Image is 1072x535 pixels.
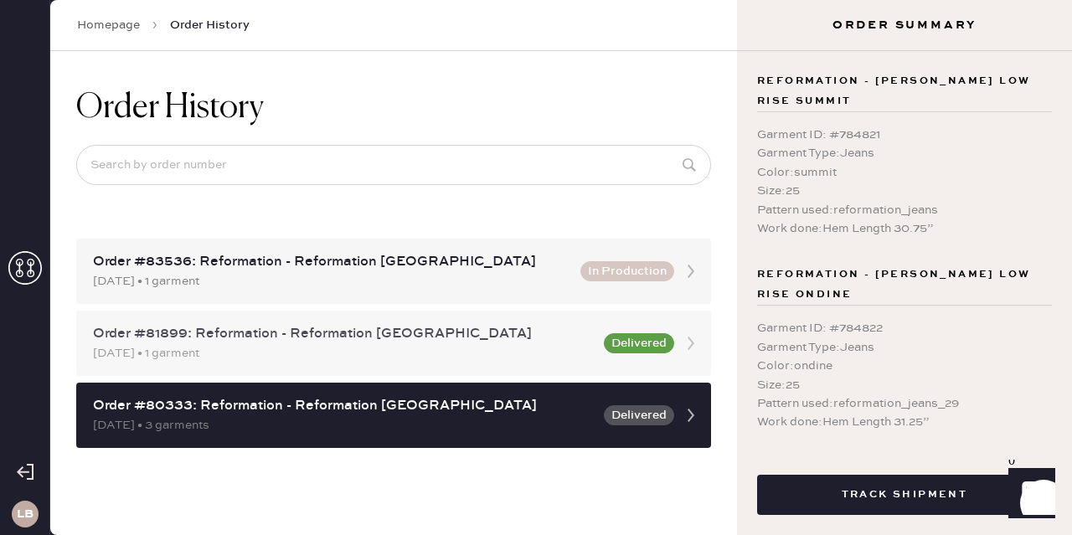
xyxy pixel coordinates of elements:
[77,17,140,33] a: Homepage
[93,272,570,291] div: [DATE] • 1 garment
[170,17,250,33] span: Order History
[757,71,1052,111] span: Reformation - [PERSON_NAME] Low Rise summit
[757,486,1052,502] a: Track Shipment
[93,324,594,344] div: Order #81899: Reformation - Reformation [GEOGRAPHIC_DATA]
[757,126,1052,144] div: Garment ID : # 784821
[604,333,674,353] button: Delivered
[992,460,1064,532] iframe: Front Chat
[757,357,1052,375] div: Color : ondine
[604,405,674,425] button: Delivered
[93,416,594,435] div: [DATE] • 3 garments
[76,88,264,128] h1: Order History
[757,338,1052,357] div: Garment Type : Jeans
[737,17,1072,33] h3: Order Summary
[757,475,1052,515] button: Track Shipment
[757,376,1052,394] div: Size : 25
[93,344,594,363] div: [DATE] • 1 garment
[93,252,570,272] div: Order #83536: Reformation - Reformation [GEOGRAPHIC_DATA]
[580,261,674,281] button: In Production
[757,219,1052,238] div: Work done : Hem Length 30.75”
[757,201,1052,219] div: Pattern used : reformation_jeans
[757,413,1052,431] div: Work done : Hem Length 31.25”
[757,319,1052,337] div: Garment ID : # 784822
[757,182,1052,200] div: Size : 25
[76,145,711,185] input: Search by order number
[757,163,1052,182] div: Color : summit
[93,396,594,416] div: Order #80333: Reformation - Reformation [GEOGRAPHIC_DATA]
[17,508,33,520] h3: LB
[757,394,1052,413] div: Pattern used : reformation_jeans_29
[757,265,1052,305] span: Reformation - [PERSON_NAME] Low Rise ondine
[757,144,1052,162] div: Garment Type : Jeans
